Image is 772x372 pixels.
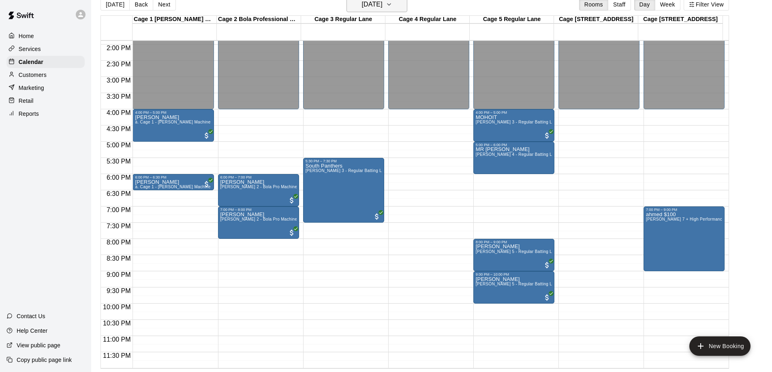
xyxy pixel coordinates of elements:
[218,206,299,239] div: 7:00 PM – 8:00 PM: Rama Chemitiganti
[6,30,85,42] a: Home
[105,77,133,84] span: 3:00 PM
[306,159,382,163] div: 5:30 PM – 7:30 PM
[105,61,133,68] span: 2:30 PM
[6,56,85,68] a: Calendar
[203,132,211,140] span: All customers have paid
[135,111,211,115] div: 4:00 PM – 5:00 PM
[554,16,638,23] div: Cage [STREET_ADDRESS]
[689,336,751,356] button: add
[473,271,554,304] div: 9:00 PM – 10:00 PM: Ajay Bhora
[373,213,381,221] span: All customers have paid
[476,152,559,157] span: [PERSON_NAME] 4 - Regular Batting Lane
[306,168,389,173] span: [PERSON_NAME] 3 - Regular Batting Lane
[105,271,133,278] span: 9:00 PM
[303,158,384,223] div: 5:30 PM – 7:30 PM: South Panthers
[19,110,39,118] p: Reports
[288,196,296,204] span: All customers have paid
[6,69,85,81] a: Customers
[473,239,554,271] div: 8:00 PM – 9:00 PM: Ajay Bhora
[220,185,308,189] span: [PERSON_NAME] 2 - Bola Pro Machine Lane
[105,287,133,294] span: 9:30 PM
[203,180,211,188] span: All customers have paid
[105,125,133,132] span: 4:30 PM
[220,217,308,221] span: [PERSON_NAME] 2 - Bola Pro Machine Lane
[105,206,133,213] span: 7:00 PM
[6,95,85,107] a: Retail
[133,16,217,23] div: Cage 1 [PERSON_NAME] Machine
[638,16,723,23] div: Cage [STREET_ADDRESS]
[19,84,44,92] p: Marketing
[133,174,214,190] div: 6:00 PM – 6:30 PM: Akshath Majumder
[105,174,133,181] span: 6:00 PM
[105,239,133,246] span: 8:00 PM
[101,336,133,343] span: 11:00 PM
[220,175,297,179] div: 6:00 PM – 7:00 PM
[543,293,551,302] span: All customers have paid
[288,229,296,237] span: All customers have paid
[105,190,133,197] span: 6:30 PM
[135,185,210,189] span: a. Cage 1 - [PERSON_NAME] Machine
[105,223,133,230] span: 7:30 PM
[6,108,85,120] a: Reports
[19,32,34,40] p: Home
[217,16,301,23] div: Cage 2 Bola Professional Machine
[19,45,41,53] p: Services
[301,16,385,23] div: Cage 3 Regular Lane
[105,45,133,51] span: 2:00 PM
[101,352,133,359] span: 11:30 PM
[476,272,552,276] div: 9:00 PM – 10:00 PM
[19,97,34,105] p: Retail
[17,327,47,335] p: Help Center
[476,111,552,115] div: 4:00 PM – 5:00 PM
[646,208,722,212] div: 7:00 PM – 9:00 PM
[105,255,133,262] span: 8:30 PM
[220,208,297,212] div: 7:00 PM – 8:00 PM
[476,240,552,244] div: 8:00 PM – 9:00 PM
[476,249,559,254] span: [PERSON_NAME] 5 - Regular Batting Lane
[646,217,736,221] span: [PERSON_NAME] 7 + High Performance Lane
[644,206,725,271] div: 7:00 PM – 9:00 PM: ahmed $100
[135,120,210,124] span: a. Cage 1 - [PERSON_NAME] Machine
[17,312,45,320] p: Contact Us
[473,109,554,142] div: 4:00 PM – 5:00 PM: MOHOIT
[543,261,551,269] span: All customers have paid
[385,16,470,23] div: Cage 4 Regular Lane
[476,120,559,124] span: [PERSON_NAME] 3 - Regular Batting Lane
[105,93,133,100] span: 3:30 PM
[17,356,72,364] p: Copy public page link
[17,341,60,349] p: View public page
[6,82,85,94] a: Marketing
[473,142,554,174] div: 5:00 PM – 6:00 PM: MR KULDEEP
[543,132,551,140] span: All customers have paid
[101,304,133,310] span: 10:00 PM
[105,158,133,165] span: 5:30 PM
[105,109,133,116] span: 4:00 PM
[19,71,47,79] p: Customers
[135,175,211,179] div: 6:00 PM – 6:30 PM
[476,282,559,286] span: [PERSON_NAME] 5 - Regular Batting Lane
[105,142,133,149] span: 5:00 PM
[101,320,133,327] span: 10:30 PM
[476,143,552,147] div: 5:00 PM – 6:00 PM
[6,43,85,55] a: Services
[133,109,214,142] div: 4:00 PM – 5:00 PM: Raheel K
[218,174,299,206] div: 6:00 PM – 7:00 PM: Stafin Jacob
[19,58,43,66] p: Calendar
[470,16,554,23] div: Cage 5 Regular Lane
